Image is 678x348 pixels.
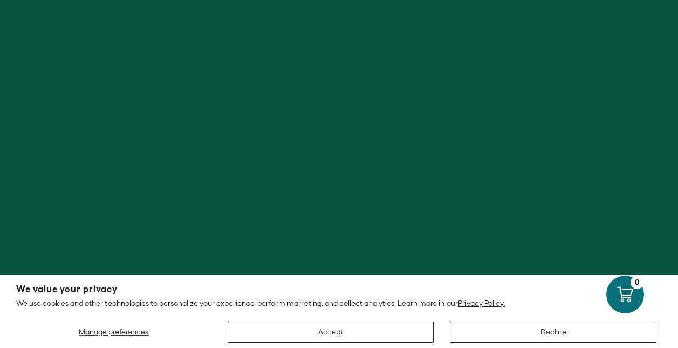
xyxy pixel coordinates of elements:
[79,327,148,336] span: Manage preferences
[16,298,662,308] p: We use cookies and other technologies to personalize your experience, perform marketing, and coll...
[228,322,434,343] button: Accept
[450,322,656,343] button: Decline
[458,299,505,307] a: Privacy Policy.
[16,322,211,343] button: Manage preferences
[631,276,644,289] div: 0
[16,285,662,294] h2: We value your privacy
